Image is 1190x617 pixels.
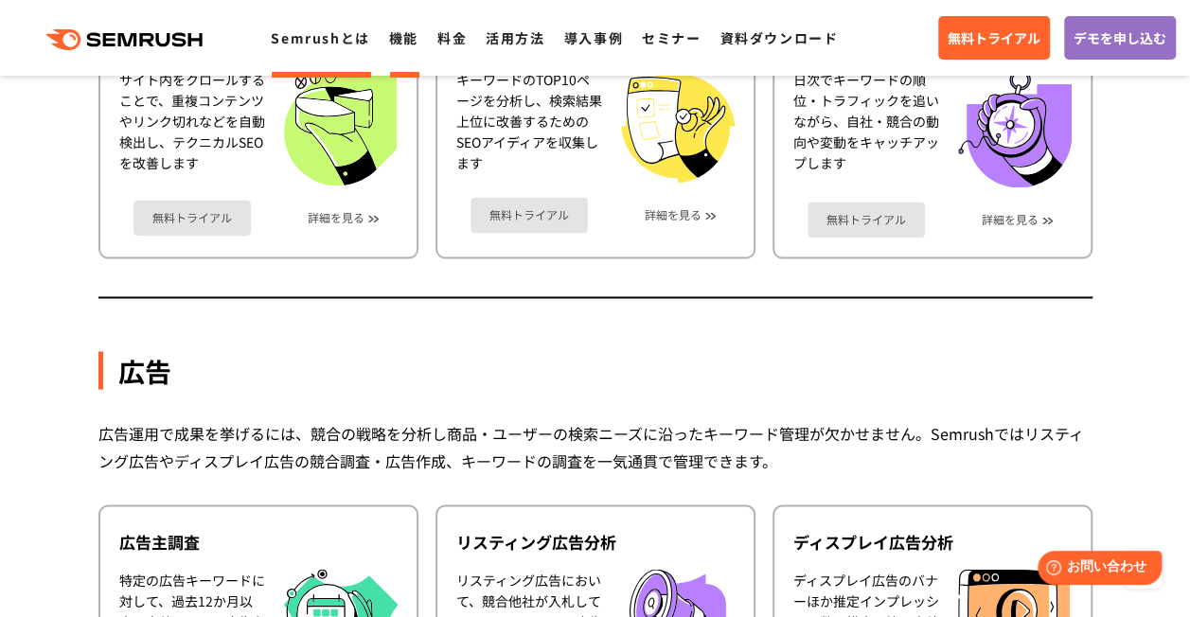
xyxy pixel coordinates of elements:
div: 日次でキーワードの順位・トラフィックを追いながら、自社・競合の動向や変動をキャッチアップします [793,69,939,187]
div: 広告主調査 [119,530,398,553]
a: デモを申し込む [1064,16,1176,60]
img: ページ改善提案 [621,69,735,183]
a: 無料トライアル [133,200,251,236]
a: 詳細を見る [982,213,1039,226]
a: Semrushとは [271,28,369,47]
a: セミナー [642,28,701,47]
div: 広告運用で成果を挙げるには、競合の戦略を分析し商品・ユーザーの検索ニーズに沿ったキーワード管理が欠かせません。Semrushではリスティング広告やディスプレイ広告の競合調査・広告作成、キーワード... [98,419,1092,474]
a: 機能 [389,28,418,47]
a: 活用方法 [486,28,544,47]
div: キーワードのTOP10ページを分析し、検索結果上位に改善するためのSEOアイディアを収集します [456,69,602,183]
div: サイト内をクロールすることで、重複コンテンツやリンク切れなどを自動検出し、テクニカルSEOを改善します [119,69,265,185]
div: 広告 [98,351,1092,389]
img: サイト診断 [284,69,397,185]
a: 詳細を見る [645,208,702,221]
a: 無料トライアル [471,197,588,233]
iframe: Help widget launcher [1021,543,1169,596]
a: 無料トライアル [938,16,1050,60]
div: リスティング広告分析 [456,530,735,553]
span: 無料トライアル [948,27,1040,48]
span: デモを申し込む [1074,27,1166,48]
a: 詳細を見る [308,211,364,224]
a: 導入事例 [564,28,623,47]
div: ディスプレイ広告分析 [793,530,1072,553]
a: 無料トライアル [808,202,925,238]
a: 料金 [437,28,467,47]
a: 資料ダウンロード [719,28,838,47]
img: 順位計測 [958,69,1072,187]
